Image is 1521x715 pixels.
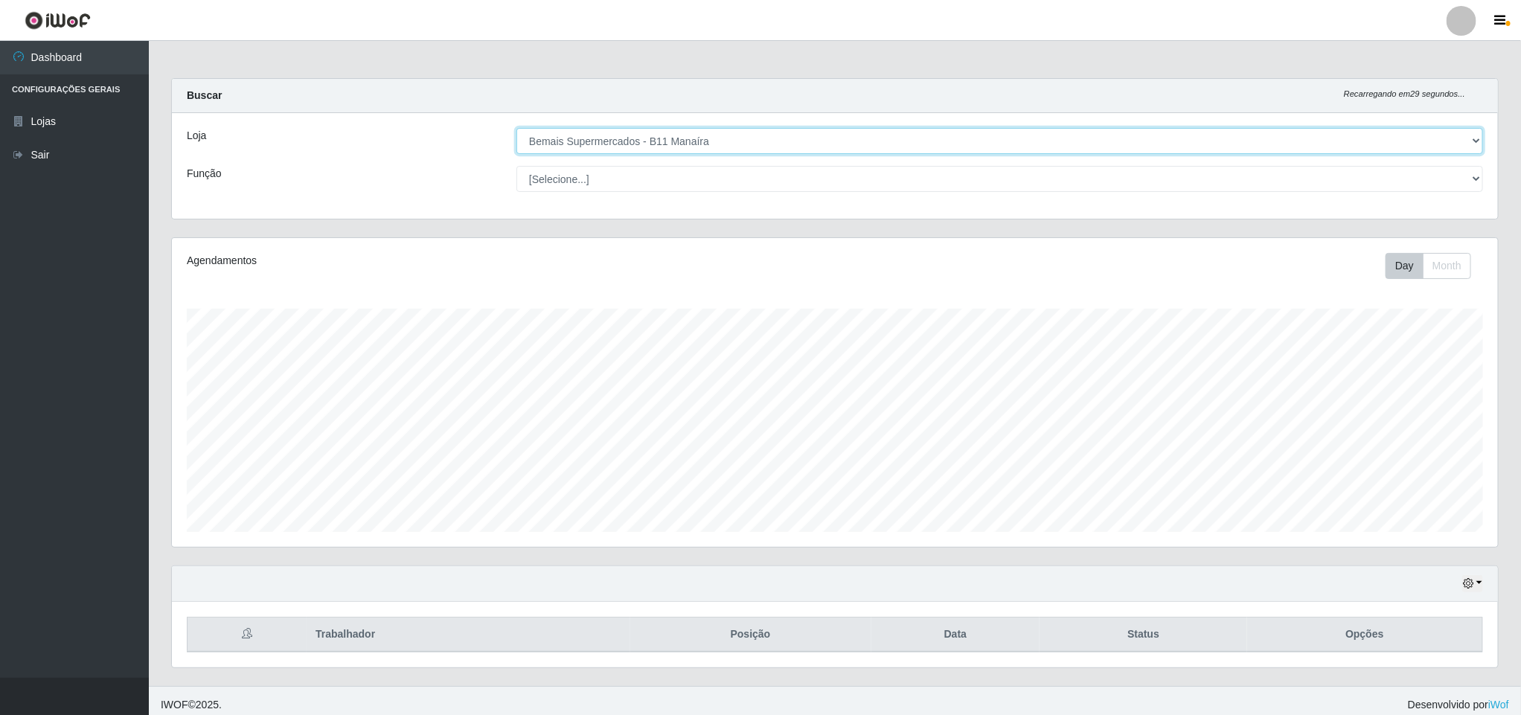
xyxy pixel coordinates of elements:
span: © 2025 . [161,697,222,713]
div: Agendamentos [187,253,714,269]
a: iWof [1488,699,1509,711]
th: Data [871,618,1040,653]
div: Toolbar with button groups [1386,253,1483,279]
th: Opções [1247,618,1482,653]
div: First group [1386,253,1471,279]
th: Status [1040,618,1247,653]
th: Trabalhador [307,618,630,653]
strong: Buscar [187,89,222,101]
th: Posição [630,618,871,653]
i: Recarregando em 29 segundos... [1344,89,1465,98]
span: Desenvolvido por [1408,697,1509,713]
span: IWOF [161,699,188,711]
label: Função [187,166,222,182]
img: CoreUI Logo [25,11,91,30]
button: Month [1423,253,1471,279]
label: Loja [187,128,206,144]
button: Day [1386,253,1424,279]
